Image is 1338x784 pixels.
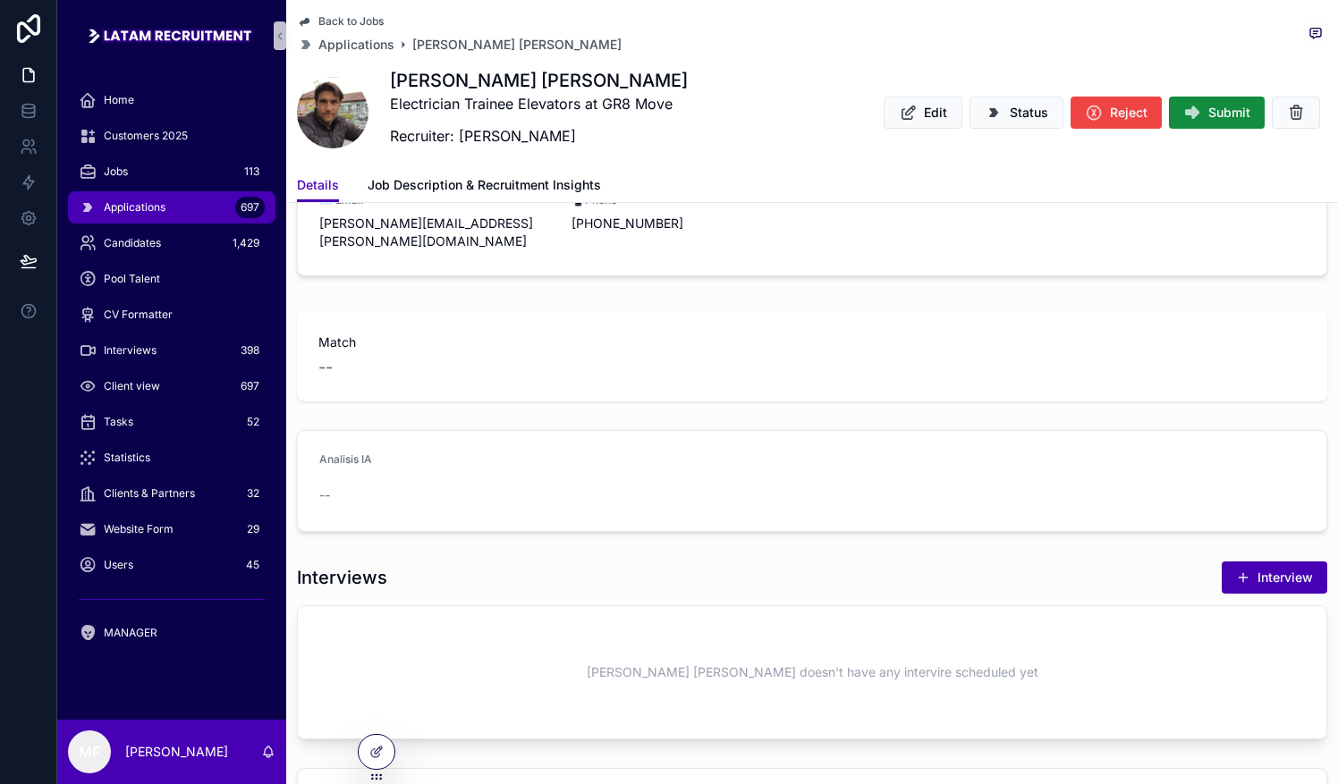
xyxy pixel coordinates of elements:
a: Clients & Partners32 [68,477,275,510]
button: Interview [1222,561,1327,594]
a: Website Form29 [68,513,275,545]
button: Submit [1169,97,1265,129]
a: Statistics [68,442,275,474]
button: Edit [884,97,962,129]
span: Applications [104,200,165,215]
span: [PERSON_NAME] [PERSON_NAME] doesn't have any intervire scheduled yet [587,663,1038,681]
a: Candidates1,429 [68,227,275,259]
span: Job Description & Recruitment Insights [368,176,601,194]
span: Match [318,333,1306,351]
a: Customers 2025 [68,120,275,152]
div: 697 [235,375,265,397]
span: Submit [1208,104,1250,122]
span: Analisis IA [319,452,372,466]
span: Website Form [104,522,174,536]
span: Back to Jobs [318,14,384,29]
span: Home [104,93,134,107]
h1: Interviews [297,565,387,590]
a: MANAGER [68,617,275,649]
a: Pool Talent [68,263,275,295]
span: Client view [104,379,160,393]
a: Interviews398 [68,334,275,367]
div: 113 [239,161,265,182]
div: 697 [235,197,265,218]
span: Customers 2025 [104,129,188,143]
span: Candidates [104,236,161,250]
div: 29 [241,518,265,540]
button: Status [970,97,1063,129]
a: Applications [297,36,394,54]
button: Reject [1071,97,1162,129]
a: Jobs113 [68,156,275,188]
span: -- [319,486,330,504]
span: Reject [1110,104,1147,122]
span: Pool Talent [104,272,160,286]
span: [PERSON_NAME][EMAIL_ADDRESS][PERSON_NAME][DOMAIN_NAME] [319,215,533,249]
img: App logo [86,21,258,50]
span: Status [1010,104,1048,122]
a: Job Description & Recruitment Insights [368,169,601,205]
span: Details [297,176,339,194]
a: Home [68,84,275,116]
span: Interviews [104,343,157,358]
span: Users [104,558,133,572]
a: [PERSON_NAME] [PERSON_NAME] [412,36,622,54]
div: 32 [241,483,265,504]
a: CV Formatter [68,299,275,331]
a: Back to Jobs [297,14,384,29]
span: MF [79,741,100,763]
p: Electrician Trainee Elevators at GR8 Move [390,93,688,114]
span: Applications [318,36,394,54]
span: [PHONE_NUMBER] [572,215,802,232]
p: [PERSON_NAME] [125,743,228,761]
div: 45 [241,554,265,576]
a: Users45 [68,549,275,581]
div: 52 [241,411,265,433]
span: Jobs [104,164,128,179]
span: MANAGER [104,626,157,640]
a: Details [297,169,339,203]
span: Statistics [104,451,150,465]
a: Applications697 [68,191,275,223]
span: -- [318,355,333,380]
span: CV Formatter [104,308,173,322]
div: 398 [235,340,265,361]
p: Recruiter: [PERSON_NAME] [390,125,688,147]
span: Tasks [104,415,133,429]
h1: [PERSON_NAME] [PERSON_NAME] [390,68,688,93]
a: Tasks52 [68,406,275,438]
a: Client view697 [68,370,275,402]
span: Edit [924,104,947,122]
div: scrollable content [57,72,286,672]
div: 1,429 [227,232,265,254]
span: Clients & Partners [104,486,195,501]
